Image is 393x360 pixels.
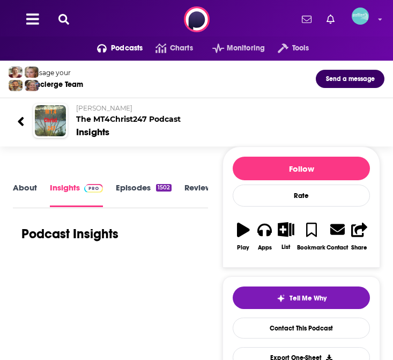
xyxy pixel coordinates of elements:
img: Jules Profile [25,67,39,78]
button: tell me why sparkleTell Me Why [233,286,370,309]
span: Tell Me Why [290,294,327,303]
button: open menu [199,40,265,57]
div: Play [237,244,249,251]
span: Charts [170,41,193,56]
span: Podcasts [111,41,143,56]
div: 1502 [156,184,172,192]
a: Contact This Podcast [233,318,370,339]
button: Follow [233,157,370,180]
div: List [281,244,290,251]
a: Contact [326,215,348,258]
img: Barbara Profile [25,80,39,91]
button: open menu [265,40,309,57]
button: List [276,215,297,257]
button: Share [348,215,370,258]
button: Bookmark [296,215,326,258]
div: Bookmark [297,244,325,251]
a: Show notifications dropdown [322,10,339,28]
button: Send a message [316,70,384,88]
div: Rate [233,185,370,207]
span: Tools [292,41,309,56]
h2: The MT4Christ247 Podcast [76,104,376,124]
span: Logged in as JessicaPellien [352,8,369,25]
h1: Podcast Insights [21,226,118,242]
button: open menu [84,40,143,57]
a: About [13,182,37,207]
img: The MT4Christ247 Podcast [35,105,66,136]
a: Logged in as JessicaPellien [352,8,375,31]
img: Sydney Profile [9,67,23,78]
a: Show notifications dropdown [298,10,316,28]
a: Charts [143,40,192,57]
div: Share [351,244,367,251]
img: Podchaser - Follow, Share and Rate Podcasts [184,6,210,32]
div: Contact [327,244,348,251]
a: Reviews [184,182,216,207]
button: Apps [254,215,276,258]
div: Concierge Team [26,80,83,89]
a: Episodes1502 [116,182,172,207]
div: Message your [26,69,83,77]
span: Monitoring [227,41,265,56]
img: Jon Profile [9,80,23,91]
a: InsightsPodchaser Pro [50,182,103,207]
button: Play [233,215,254,258]
img: tell me why sparkle [277,294,285,303]
img: User Profile [352,8,369,25]
img: Podchaser Pro [84,184,103,193]
div: Apps [258,244,272,251]
div: Insights [76,126,109,138]
span: [PERSON_NAME] [76,104,132,112]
